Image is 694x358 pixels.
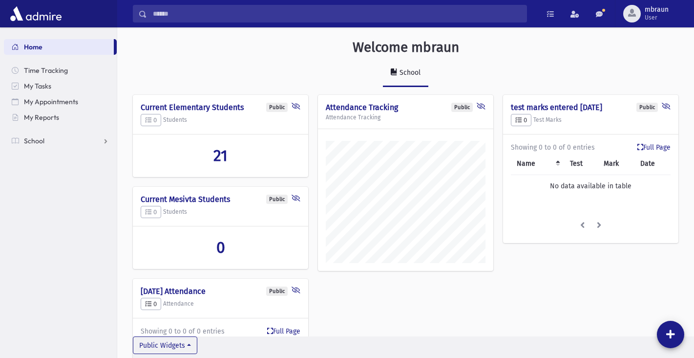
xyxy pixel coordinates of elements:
h5: Students [141,206,300,219]
h4: Current Elementary Students [141,103,300,112]
button: Public Widgets [133,336,197,354]
span: My Tasks [24,82,51,90]
h5: Test Marks [511,114,671,127]
th: Name [511,153,564,175]
span: mbraun [645,6,669,14]
span: My Reports [24,113,59,122]
h4: Attendance Tracking [326,103,485,112]
span: School [24,136,44,145]
th: Test [564,153,597,175]
img: AdmirePro [8,4,64,23]
td: No data available in table [511,175,671,198]
div: Public [451,103,473,112]
span: 0 [216,238,225,257]
h4: Current Mesivta Students [141,195,300,204]
a: Home [4,39,114,55]
div: Showing 0 to 0 of 0 entries [511,142,671,153]
a: Full Page [267,326,300,336]
a: 0 [141,238,300,257]
div: Public [266,103,288,112]
h3: Welcome mbraun [353,39,459,56]
th: Mark [598,153,634,175]
button: 0 [141,298,161,311]
button: 0 [511,114,531,127]
h5: Attendance [141,298,300,311]
div: Public [266,195,288,204]
div: Public [636,103,658,112]
span: Home [24,43,42,51]
a: 21 [141,146,300,165]
a: My Tasks [4,78,117,94]
button: 0 [141,206,161,219]
a: My Appointments [4,94,117,110]
th: Date [634,153,671,175]
button: 0 [141,114,161,127]
a: School [383,60,428,87]
span: 21 [213,146,228,165]
div: Showing 0 to 0 of 0 entries [141,326,300,336]
span: 0 [145,208,157,216]
span: Time Tracking [24,66,68,75]
span: 0 [145,116,157,124]
span: 0 [515,116,527,124]
h4: [DATE] Attendance [141,287,300,296]
span: User [645,14,669,22]
span: 0 [145,300,157,308]
a: Full Page [637,142,671,153]
a: School [4,133,117,149]
span: My Appointments [24,97,78,106]
a: My Reports [4,110,117,125]
div: School [398,68,421,77]
h4: test marks entered [DATE] [511,103,671,112]
a: Time Tracking [4,63,117,78]
input: Search [147,5,526,22]
div: Public [266,287,288,296]
h5: Attendance Tracking [326,114,485,121]
h5: Students [141,114,300,127]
